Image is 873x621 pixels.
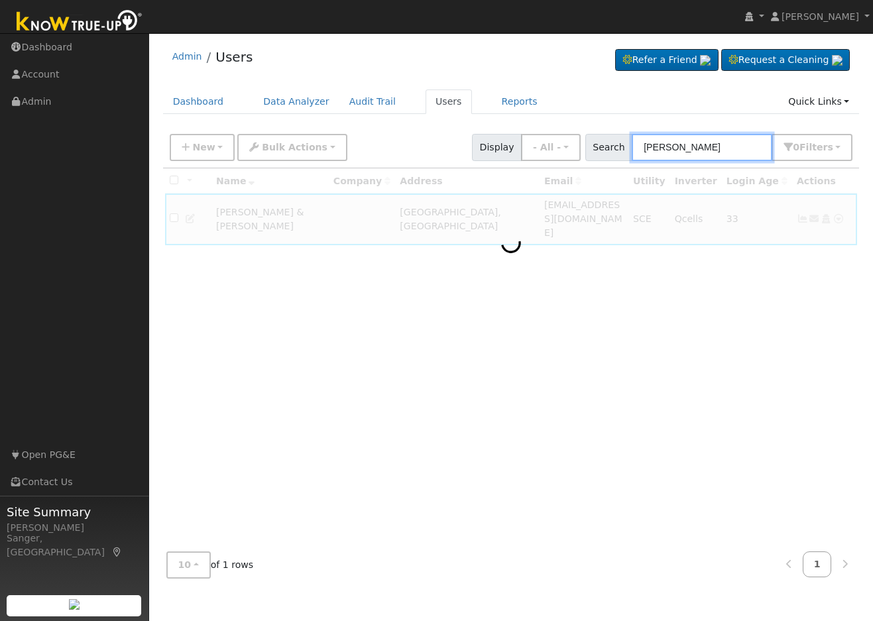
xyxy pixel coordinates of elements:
[178,559,192,570] span: 10
[215,49,253,65] a: Users
[7,503,142,521] span: Site Summary
[585,134,632,161] span: Search
[521,134,581,161] button: - All -
[472,134,522,161] span: Display
[7,521,142,535] div: [PERSON_NAME]
[615,49,719,72] a: Refer a Friend
[163,89,234,114] a: Dashboard
[778,89,859,114] a: Quick Links
[262,142,327,152] span: Bulk Actions
[721,49,850,72] a: Request a Cleaning
[832,55,843,66] img: retrieve
[166,551,211,579] button: 10
[426,89,472,114] a: Users
[7,532,142,559] div: Sanger, [GEOGRAPHIC_DATA]
[166,551,254,579] span: of 1 rows
[700,55,711,66] img: retrieve
[192,142,215,152] span: New
[339,89,406,114] a: Audit Trail
[111,547,123,557] a: Map
[827,142,833,152] span: s
[237,134,347,161] button: Bulk Actions
[492,89,548,114] a: Reports
[172,51,202,62] a: Admin
[782,11,859,22] span: [PERSON_NAME]
[253,89,339,114] a: Data Analyzer
[69,599,80,610] img: retrieve
[632,134,772,161] input: Search
[10,7,149,37] img: Know True-Up
[803,551,832,577] a: 1
[799,142,833,152] span: Filter
[170,134,235,161] button: New
[772,134,852,161] button: 0Filters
